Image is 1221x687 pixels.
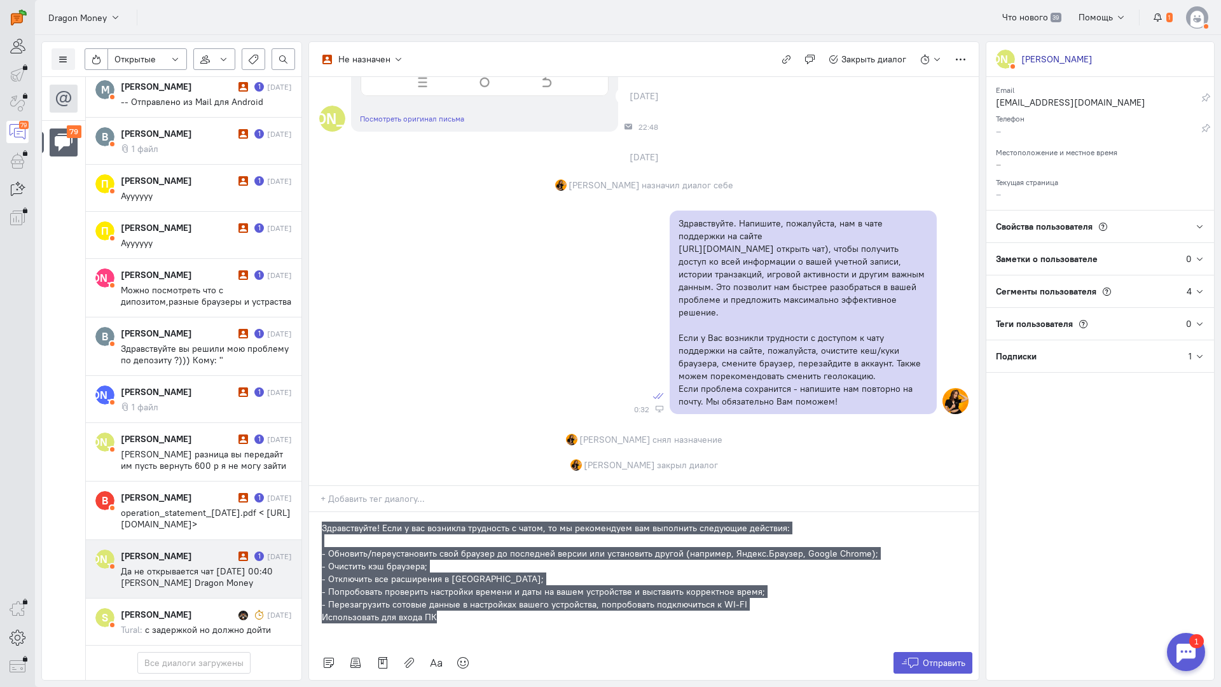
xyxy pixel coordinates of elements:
span: 39 [1051,13,1061,23]
div: [PERSON_NAME] [121,127,235,140]
span: 1 файл [132,143,158,155]
span: Tural: [121,624,142,635]
span: Да не открывается чат [DATE] 00:40 [PERSON_NAME] Dragon Money <[EMAIL_ADDRESS][DOMAIN_NAME]>: [121,566,283,600]
p: - Обновить/переустановить свой браузер до последней версии или установить другой (например, Яндек... [322,547,966,560]
div: Подписки [986,340,1189,372]
p: - Отключить все расширения в [GEOGRAPHIC_DATA]; [322,572,966,585]
div: [PERSON_NAME] [121,80,235,93]
div: Текущая страница [996,174,1204,188]
span: operation_statement_[DATE].pdf < [URL][DOMAIN_NAME]> [121,507,291,530]
div: [PERSON_NAME] [121,221,235,234]
div: [PERSON_NAME] [121,327,235,340]
i: Диалог не разобран [238,270,248,280]
i: Диалог не разобран [238,176,248,186]
div: Есть неотвеченное сообщение пользователя [254,270,264,280]
p: Если проблема сохранится - напишите нам повторно на почту. Мы обязательно Вам поможем! [679,382,928,408]
img: Tural [238,611,248,620]
div: [PERSON_NAME] [121,268,235,281]
button: Помощь [1072,6,1133,28]
text: В [102,494,108,507]
span: Ауууууу [121,237,153,249]
div: Веб-панель [656,405,663,413]
i: Диалог не разобран [238,493,248,503]
span: Сегменты пользователя [996,286,1096,297]
div: Есть неотвеченное сообщение пользователя [254,82,264,92]
i: Диалог не разобран [238,223,248,233]
span: Можно посмотреть что с дипозитом,разные браузеры и устраства проверены [121,284,291,319]
span: Открытые [114,53,156,66]
small: Телефон [996,111,1024,123]
span: Ауууууу [121,190,153,202]
text: [PERSON_NAME] [63,435,147,448]
div: [DATE] [267,128,292,139]
span: Здравствуйте вы решили мою проблему по депозиту ?))) Кому: "[EMAIL_ADDRESS][DOMAIN_NAME]" <[EMAIL... [121,343,289,434]
div: [DATE] [267,328,292,339]
div: [PERSON_NAME] [121,174,235,187]
text: S [102,611,108,624]
button: Все диалоги загружены [137,652,251,674]
a: 79 [6,121,29,143]
div: [DATE] [267,270,292,281]
div: 0 [1186,317,1192,330]
span: [PERSON_NAME] [584,459,655,471]
text: [PERSON_NAME] [63,271,147,284]
div: [DATE] [267,387,292,398]
div: [DATE] [267,551,292,562]
text: П [101,224,109,237]
div: [DATE] [616,87,673,105]
i: Диалог не разобран [238,387,248,397]
p: - Попробовать проверить настройки времени и даты на вашем устройстве и выставить корректное время; [322,585,966,598]
div: [PERSON_NAME] [121,491,235,504]
div: Местоположение и местное время [996,144,1204,158]
div: [DATE] [267,609,292,620]
div: 1 [29,8,43,22]
div: 79 [67,125,82,139]
i: Диалог был отложен и он напомнил о себе [254,610,264,620]
div: [PERSON_NAME] [121,550,235,562]
span: [PERSON_NAME] [569,179,640,191]
div: Почта [624,123,632,130]
text: [PERSON_NAME] [63,388,147,401]
div: Есть неотвеченное сообщение пользователя [254,552,264,561]
div: Есть неотвеченное сообщение пользователя [254,223,264,233]
span: снял назначение [652,433,722,446]
text: М [101,83,109,96]
span: 1 файл [132,401,158,413]
span: 1 [1166,13,1173,23]
text: П [101,177,109,190]
div: [PERSON_NAME] [121,433,235,445]
p: Использовать для входа ПК [322,611,966,623]
button: 1 [1146,6,1180,28]
text: В [102,330,108,343]
button: Dragon Money [41,6,127,29]
div: Есть неотвеченное сообщение пользователя [254,329,264,338]
i: Диалог не разобран [238,82,248,92]
div: 1 [1189,350,1192,363]
div: Заметки о пользователе [986,243,1186,275]
i: Диалог не разобран [238,129,248,139]
small: Email [996,82,1014,95]
a: Посмотреть оригинал письма [360,114,464,123]
span: 0:32 [634,405,649,414]
span: Dragon Money [48,11,107,24]
div: [DATE] [616,148,673,166]
span: -- Отправлено из Mail для Android [121,96,263,108]
span: [PERSON_NAME] [579,433,651,446]
button: Закрыть диалог [822,48,914,70]
i: Диалог не разобран [238,329,248,338]
div: [PERSON_NAME] [121,385,235,398]
p: Здравствуйте! Если у вас возникла трудность с чатом, то мы рекомендуем вам выполнить следующие де... [322,522,966,534]
text: [PERSON_NAME] [963,52,1047,66]
p: Если у Вас возникли трудности с доступом к чату поддержки на сайте, пожалуйста, очистите кеш/куки... [679,331,928,382]
p: - Очистить кэш браузера; [322,560,966,572]
div: Есть неотвеченное сообщение пользователя [254,434,264,444]
div: – [996,125,1201,141]
button: Не назначен [315,48,410,70]
div: Есть неотвеченное сообщение пользователя [254,129,264,139]
div: [DATE] [267,176,292,186]
div: Есть неотвеченное сообщение пользователя [254,387,264,397]
span: закрыл диалог [657,459,718,471]
span: назначил диалог себе [642,179,733,191]
div: Не назначен [338,53,390,66]
span: – [996,188,1001,200]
